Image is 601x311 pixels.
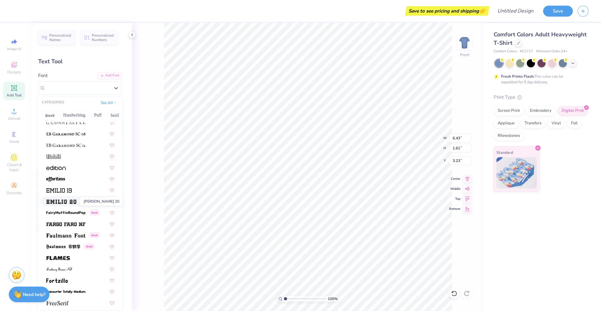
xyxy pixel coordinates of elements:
[526,106,556,116] div: Embroidery
[494,119,519,128] div: Applique
[557,106,588,116] div: Digital Print
[46,290,85,294] img: Franxurter Totally Medium
[84,244,95,249] span: Greek
[501,74,578,85] div: This color can be expedited for 5 day delivery.
[460,52,469,58] div: Front
[38,57,122,66] div: Text Tool
[547,119,565,128] div: Vinyl
[7,70,21,75] span: Designs
[46,267,72,272] img: Fontleroy Brown NF
[99,100,118,106] button: See All
[46,211,85,215] img: FairyMuffinRoundPop
[89,210,100,215] span: Greek
[492,5,538,17] input: Untitled Design
[46,278,68,283] img: Fortzilla
[46,188,72,193] img: Emilio 19
[46,256,70,260] img: Flames
[494,131,524,141] div: Rhinestones
[494,31,587,47] span: Comfort Colors Adult Heavyweight T-Shirt
[9,139,19,144] span: Greek
[46,301,69,305] img: FreeSerif
[458,36,471,49] img: Front
[38,72,48,79] label: Font
[496,149,513,156] span: Standard
[567,119,582,128] div: Foil
[46,200,76,204] img: Emilio 20
[449,207,460,211] span: Bottom
[49,33,71,42] span: Personalized Names
[46,177,65,181] img: effortless
[449,197,460,201] span: Top
[89,232,100,238] span: Greek
[46,121,85,125] img: EB Garamond Initials Fill2
[328,296,338,302] span: 100 %
[46,222,85,226] img: Fargo Faro NF
[46,132,85,136] img: EB Garamond SC 08 (08 Regular)
[520,49,533,54] span: # C1717
[46,233,85,238] img: Faulmann Font
[42,100,64,105] div: CATEGORIES
[91,110,105,120] button: Puff
[46,245,80,249] img: Faulmann SMP
[60,110,89,120] button: Handwriting
[449,177,460,181] span: Center
[92,33,114,42] span: Personalized Numbers
[449,187,460,191] span: Middle
[494,94,588,101] div: Print Type
[494,49,517,54] span: Comfort Colors
[479,7,486,14] span: 👉
[3,162,25,172] span: Clipart & logos
[494,106,524,116] div: Screen Print
[7,190,22,195] span: Decorate
[80,197,123,206] div: [PERSON_NAME] 20
[496,157,537,189] img: Standard
[536,49,568,54] span: Minimum Order: 24 +
[97,72,122,79] div: Add Font
[7,46,22,51] span: Image AI
[407,6,488,16] div: Save to see pricing and shipping
[46,143,85,148] img: EB Garamond SC 12 (12 Regular)
[543,6,573,17] button: Save
[23,292,45,298] strong: Need help?
[107,110,122,120] button: Serif
[46,166,66,170] img: Edition
[42,110,58,120] button: Greek
[501,74,534,79] strong: Fresh Prints Flash:
[46,154,61,159] img: Eddie
[8,116,20,121] span: Upload
[521,119,546,128] div: Transfers
[7,93,22,98] span: Add Text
